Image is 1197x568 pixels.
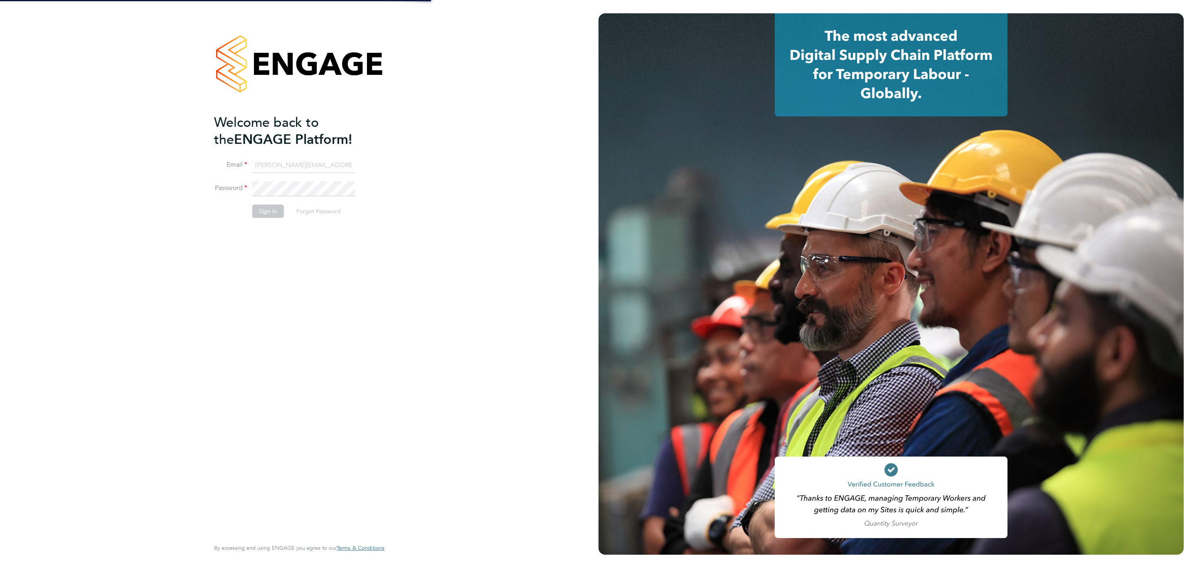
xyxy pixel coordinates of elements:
h2: ENGAGE Platform! [214,114,376,148]
button: Sign In [252,205,284,218]
label: Password [214,184,247,193]
span: Terms & Conditions [337,544,384,551]
span: Welcome back to the [214,114,319,148]
label: Email [214,161,247,169]
span: By accessing and using ENGAGE you agree to our [214,544,384,551]
input: Enter your work email... [252,158,355,173]
button: Forgot Password [290,205,347,218]
a: Terms & Conditions [337,545,384,551]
